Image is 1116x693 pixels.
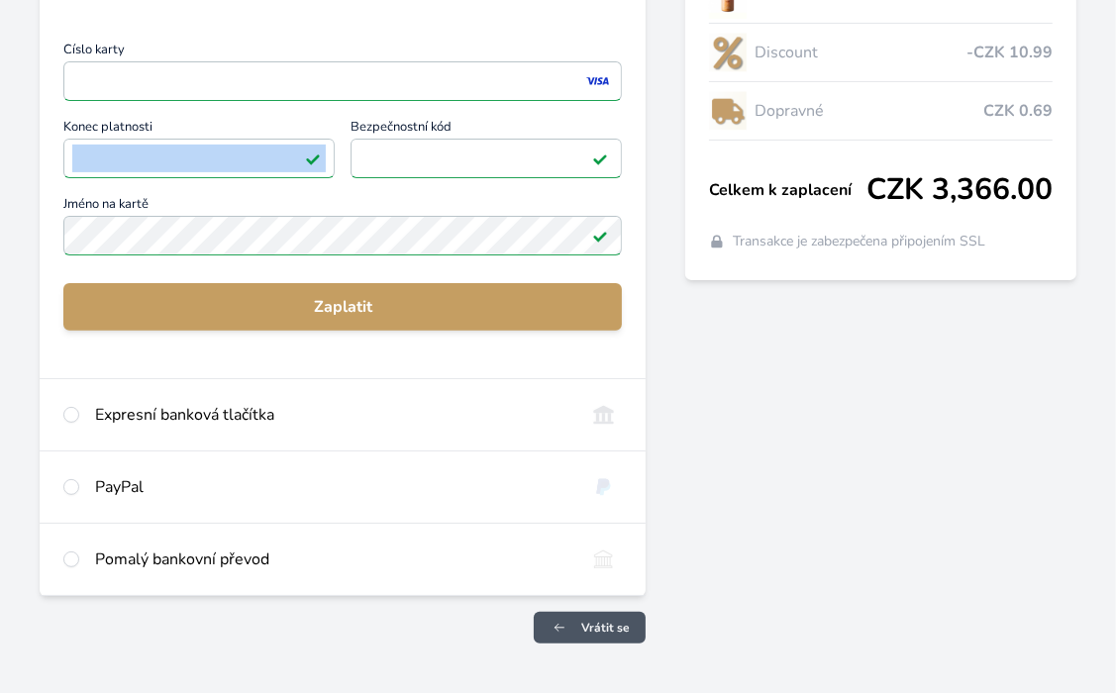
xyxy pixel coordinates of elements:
span: -CZK 10.99 [966,41,1053,64]
span: CZK 3,366.00 [866,172,1053,208]
a: Vrátit se [534,612,646,643]
div: Pomalý bankovní převod [95,547,569,571]
span: Dopravné [755,99,983,123]
div: PayPal [95,475,569,499]
img: onlineBanking_CZ.svg [585,403,622,427]
span: CZK 0.69 [983,99,1053,123]
div: Expresní banková tlačítka [95,403,569,427]
img: bankTransfer_IBAN.svg [585,547,622,571]
img: delivery-lo.png [709,86,747,136]
img: paypal.svg [585,475,622,499]
span: Zaplatit [79,295,606,319]
span: Discount [755,41,966,64]
span: Celkem k zaplacení [709,178,866,202]
span: Transakce je zabezpečena připojením SSL [733,232,985,251]
span: Vrátit se [581,620,630,636]
button: Zaplatit [63,283,622,331]
img: discount-lo.png [709,28,747,77]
